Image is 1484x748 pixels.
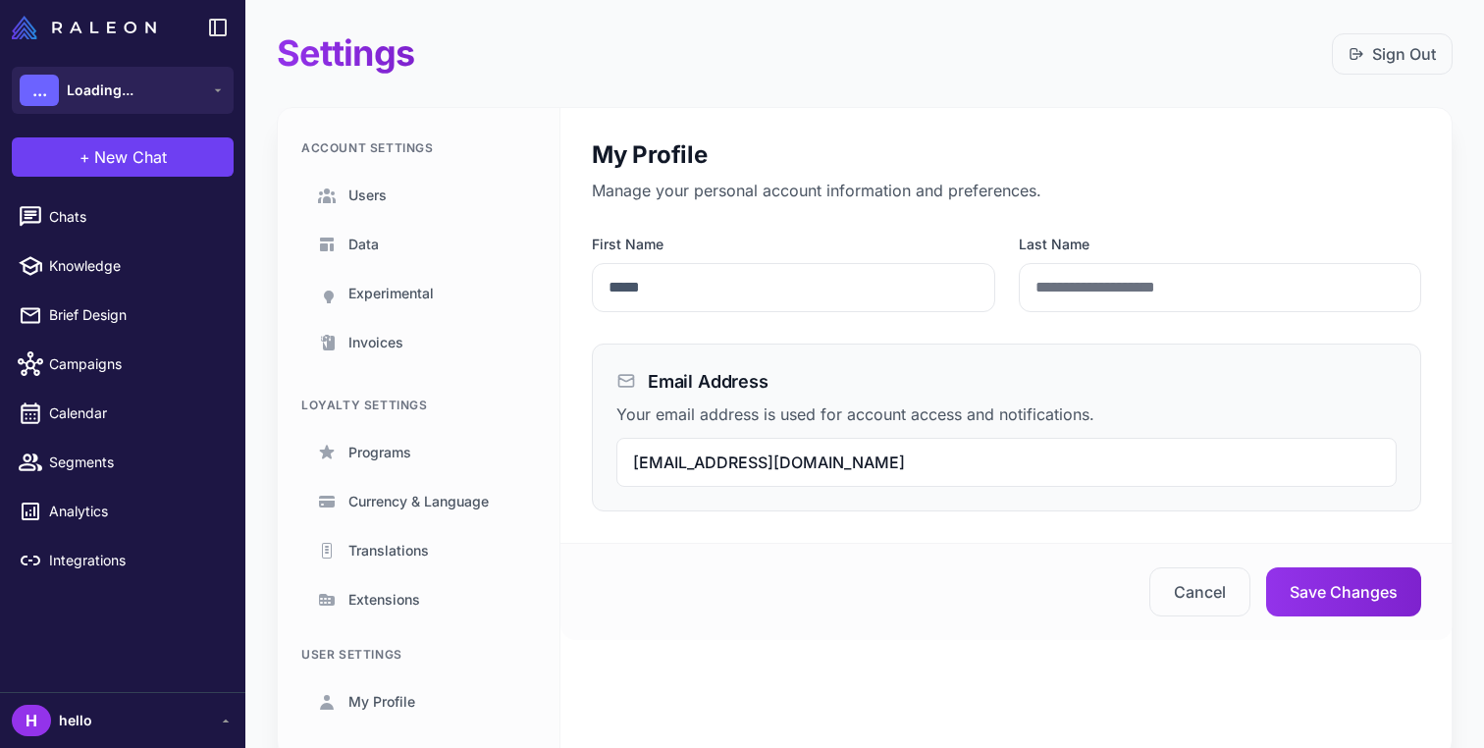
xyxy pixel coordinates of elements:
span: New Chat [94,145,167,169]
a: Analytics [8,491,238,532]
a: Brief Design [8,294,238,336]
a: My Profile [301,679,536,724]
button: Save Changes [1266,567,1421,616]
span: Currency & Language [348,491,489,512]
p: Manage your personal account information and preferences. [592,179,1421,202]
span: Segments [49,452,222,473]
span: Campaigns [49,353,222,375]
span: Users [348,185,387,206]
span: [EMAIL_ADDRESS][DOMAIN_NAME] [633,453,905,472]
button: +New Chat [12,137,234,177]
span: Programs [348,442,411,463]
span: Experimental [348,283,434,304]
span: Invoices [348,332,403,353]
a: Data [301,222,536,267]
span: Chats [49,206,222,228]
a: Knowledge [8,245,238,287]
button: Cancel [1149,567,1250,616]
a: Extensions [301,577,536,622]
span: Integrations [49,550,222,571]
span: Analytics [49,501,222,522]
a: Currency & Language [301,479,536,524]
label: First Name [592,234,995,255]
h2: My Profile [592,139,1421,171]
a: Calendar [8,393,238,434]
button: Sign Out [1332,33,1453,75]
a: Integrations [8,540,238,581]
button: ...Loading... [12,67,234,114]
img: Raleon Logo [12,16,156,39]
span: Brief Design [49,304,222,326]
span: Loading... [67,80,133,101]
span: Extensions [348,589,420,611]
a: Users [301,173,536,218]
span: Translations [348,540,429,561]
div: H [12,705,51,736]
label: Last Name [1019,234,1422,255]
span: Data [348,234,379,255]
span: Knowledge [49,255,222,277]
a: Translations [301,528,536,573]
p: Your email address is used for account access and notifications. [616,402,1397,426]
a: Sign Out [1349,42,1436,66]
h3: Email Address [648,368,768,395]
h1: Settings [277,31,414,76]
a: Programs [301,430,536,475]
a: Experimental [301,271,536,316]
div: Account Settings [301,139,536,157]
span: + [79,145,90,169]
a: Chats [8,196,238,238]
a: Campaigns [8,344,238,385]
div: User Settings [301,646,536,664]
div: Loyalty Settings [301,397,536,414]
span: My Profile [348,691,415,713]
div: ... [20,75,59,106]
a: Segments [8,442,238,483]
a: Invoices [301,320,536,365]
span: Calendar [49,402,222,424]
span: hello [59,710,92,731]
